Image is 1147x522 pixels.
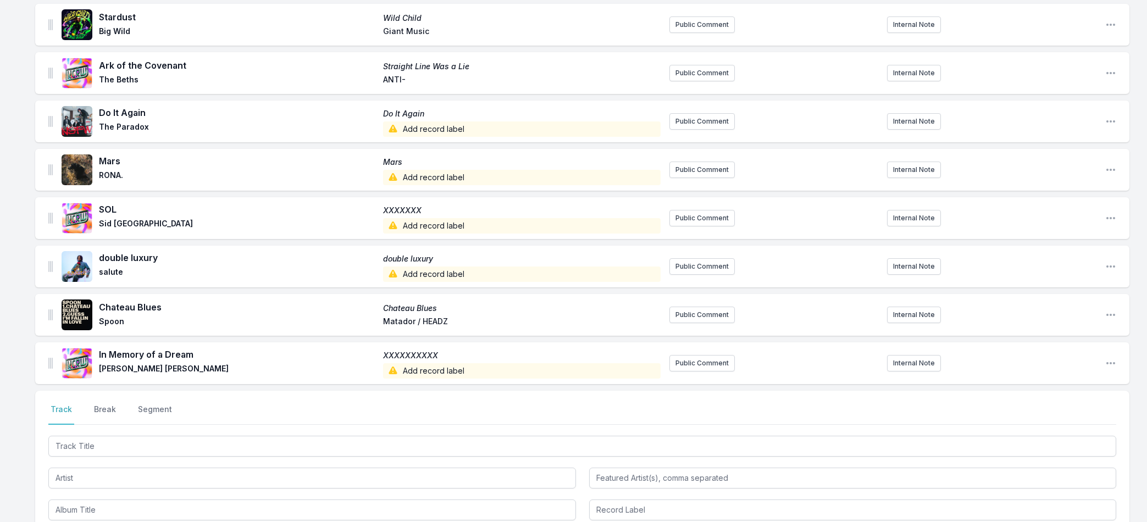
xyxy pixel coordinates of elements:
img: Drag Handle [48,116,53,127]
img: Drag Handle [48,19,53,30]
button: Open playlist item options [1105,164,1116,175]
button: Public Comment [669,307,735,323]
span: double luxury [99,251,376,264]
span: RONA. [99,170,376,185]
img: XXXXXXX [62,203,92,234]
span: Mars [99,154,376,168]
img: Drag Handle [48,213,53,224]
span: Add record label [383,121,661,137]
span: Add record label [383,218,661,234]
img: Do It Again [62,106,92,137]
span: Spoon [99,316,376,329]
button: Internal Note [887,258,941,275]
img: Drag Handle [48,309,53,320]
span: Matador / HEADZ [383,316,661,329]
img: Straight Line Was a Lie [62,58,92,88]
button: Open playlist item options [1105,213,1116,224]
button: Public Comment [669,210,735,226]
span: Add record label [383,170,661,185]
input: Record Label [589,499,1117,520]
button: Internal Note [887,162,941,178]
span: Chateau Blues [99,301,376,314]
button: Public Comment [669,258,735,275]
span: Chateau Blues [383,303,661,314]
img: Drag Handle [48,164,53,175]
img: Wild Child [62,9,92,40]
button: Public Comment [669,355,735,371]
button: Public Comment [669,162,735,178]
span: Giant Music [383,26,661,39]
button: Public Comment [669,16,735,33]
span: Straight Line Was a Lie [383,61,661,72]
span: double luxury [383,253,661,264]
input: Artist [48,468,576,488]
span: The Paradox [99,121,376,137]
button: Open playlist item options [1105,68,1116,79]
span: salute [99,266,376,282]
button: Open playlist item options [1105,116,1116,127]
button: Open playlist item options [1105,261,1116,272]
span: Stardust [99,10,376,24]
button: Public Comment [669,113,735,130]
img: Drag Handle [48,68,53,79]
button: Internal Note [887,113,941,130]
span: Do It Again [99,106,376,119]
input: Album Title [48,499,576,520]
button: Track [48,404,74,425]
img: Drag Handle [48,261,53,272]
button: Internal Note [887,210,941,226]
button: Internal Note [887,307,941,323]
input: Track Title [48,436,1116,457]
span: Do It Again [383,108,661,119]
span: Big Wild [99,26,376,39]
button: Public Comment [669,65,735,81]
img: Mars [62,154,92,185]
button: Segment [136,404,174,425]
span: [PERSON_NAME] [PERSON_NAME] [99,363,376,379]
span: The Beths [99,74,376,87]
button: Break [92,404,118,425]
span: Wild Child [383,13,661,24]
span: Ark of the Covenant [99,59,376,72]
span: Add record label [383,266,661,282]
button: Internal Note [887,355,941,371]
button: Open playlist item options [1105,358,1116,369]
button: Internal Note [887,65,941,81]
span: In Memory of a Dream [99,348,376,361]
img: Chateau Blues [62,299,92,330]
img: Drag Handle [48,358,53,369]
span: XXXXXXX [383,205,661,216]
span: Sid [GEOGRAPHIC_DATA] [99,218,376,234]
span: Add record label [383,363,661,379]
span: Mars [383,157,661,168]
input: Featured Artist(s), comma separated [589,468,1117,488]
img: XXXXXXXXXX [62,348,92,379]
button: Open playlist item options [1105,309,1116,320]
span: XXXXXXXXXX [383,350,661,361]
span: ANTI- [383,74,661,87]
button: Internal Note [887,16,941,33]
button: Open playlist item options [1105,19,1116,30]
span: SOL [99,203,376,216]
img: double luxury [62,251,92,282]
